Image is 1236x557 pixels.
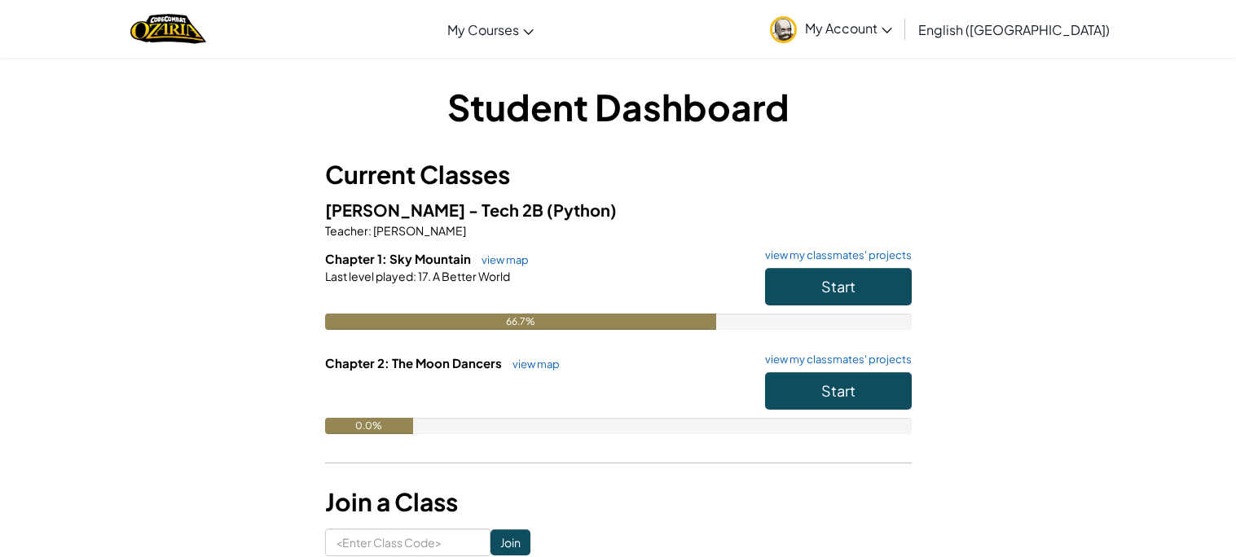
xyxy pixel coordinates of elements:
div: 66.7% [325,314,716,330]
button: Start [765,268,912,305]
span: Teacher [325,223,368,238]
h3: Join a Class [325,484,912,520]
span: Last level played [325,269,413,283]
input: <Enter Class Code> [325,528,490,556]
a: Ozaria by CodeCombat logo [130,12,206,46]
span: A Better World [431,269,510,283]
span: My Courses [447,21,519,38]
span: [PERSON_NAME] - Tech 2B [325,200,547,220]
a: view map [504,357,560,371]
h3: Current Classes [325,156,912,193]
span: My Account [805,20,892,37]
span: Start [821,277,856,296]
a: view my classmates' projects [757,250,912,261]
h1: Student Dashboard [325,81,912,132]
input: Join [490,529,530,555]
span: Chapter 1: Sky Mountain [325,251,473,266]
a: English ([GEOGRAPHIC_DATA]) [910,7,1118,51]
img: Home [130,12,206,46]
span: Start [821,381,856,400]
img: avatar [770,16,797,43]
button: Start [765,372,912,410]
span: 17. [416,269,431,283]
span: [PERSON_NAME] [372,223,466,238]
div: 0.0% [325,418,413,434]
span: (Python) [547,200,617,220]
span: : [413,269,416,283]
a: view map [473,253,529,266]
span: : [368,223,372,238]
span: Chapter 2: The Moon Dancers [325,355,504,371]
span: English ([GEOGRAPHIC_DATA]) [918,21,1110,38]
a: view my classmates' projects [757,354,912,365]
a: My Account [762,3,900,55]
a: My Courses [439,7,542,51]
